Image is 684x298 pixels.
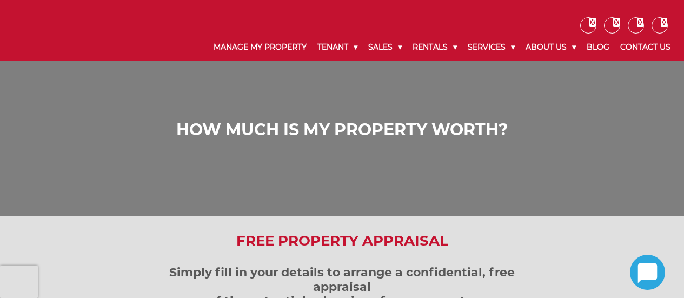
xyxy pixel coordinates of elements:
a: Rentals [407,34,462,61]
a: Sales [363,34,407,61]
a: Manage My Property [208,34,312,61]
a: About Us [520,34,581,61]
a: Tenant [312,34,363,61]
a: Contact Us [615,34,676,61]
img: Noonan Real Estate Agency [8,17,106,44]
a: Services [462,34,520,61]
a: Blog [581,34,615,61]
h1: How Much is My Property Worth? [11,120,673,140]
h2: Free Property Appraisal [11,233,673,249]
